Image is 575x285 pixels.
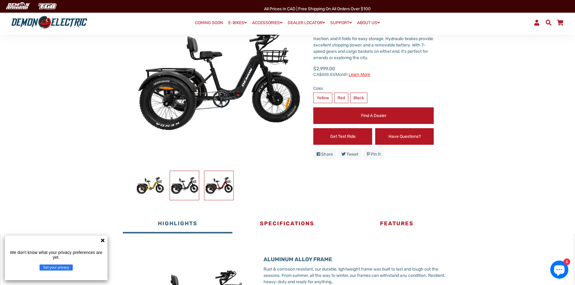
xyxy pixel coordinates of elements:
img: Trinity Foldable E-Trike [170,171,199,200]
span: All Prices in CAD | Free shipping on all orders over $100 [264,6,371,11]
label: Black [350,93,367,103]
a: E-BIKES [226,18,249,27]
a: DEALER LOCATOR [286,18,327,27]
div: The Demon Electric Trinity E-Trike is a stable and comfortable electric tricycle with a powerful ... [313,23,434,61]
p: Rust & corrosion resistant, our durable, lightweight frame was built to last and tough out the se... [264,266,452,285]
img: TGB Canada [35,1,60,11]
img: Trinity Foldable E-Trike [136,171,165,200]
span: Share [321,152,333,157]
button: Features [342,215,452,233]
a: ABOUT US [355,18,382,27]
span: Tweet [347,152,358,157]
img: Demon Electric [3,1,32,11]
img: Trinity Foldable E-Trike [204,171,233,200]
button: Set your privacy [40,264,73,271]
a: ACCESSORIES [250,18,285,27]
span: $2,999.00 [313,65,370,77]
span: Pin it [371,152,381,157]
label: Red [334,93,348,103]
a: Get Test Ride [313,128,372,145]
a: Find a Dealer [313,107,434,124]
inbox-online-store-chat: Shopify online store chat [548,261,570,280]
a: Have Questions? [375,128,434,145]
p: We don't know what your privacy preferences are yet. [7,250,105,260]
label: Color [313,85,434,92]
button: Highlights [123,215,232,233]
img: Demon Electric logo [9,15,89,30]
a: SUPPORT [328,18,354,27]
button: Specifications [232,215,342,233]
label: Yellow [313,93,332,103]
a: COMING SOON [193,19,225,27]
h3: ALUMINUM ALLOY FRAME [264,256,452,263]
